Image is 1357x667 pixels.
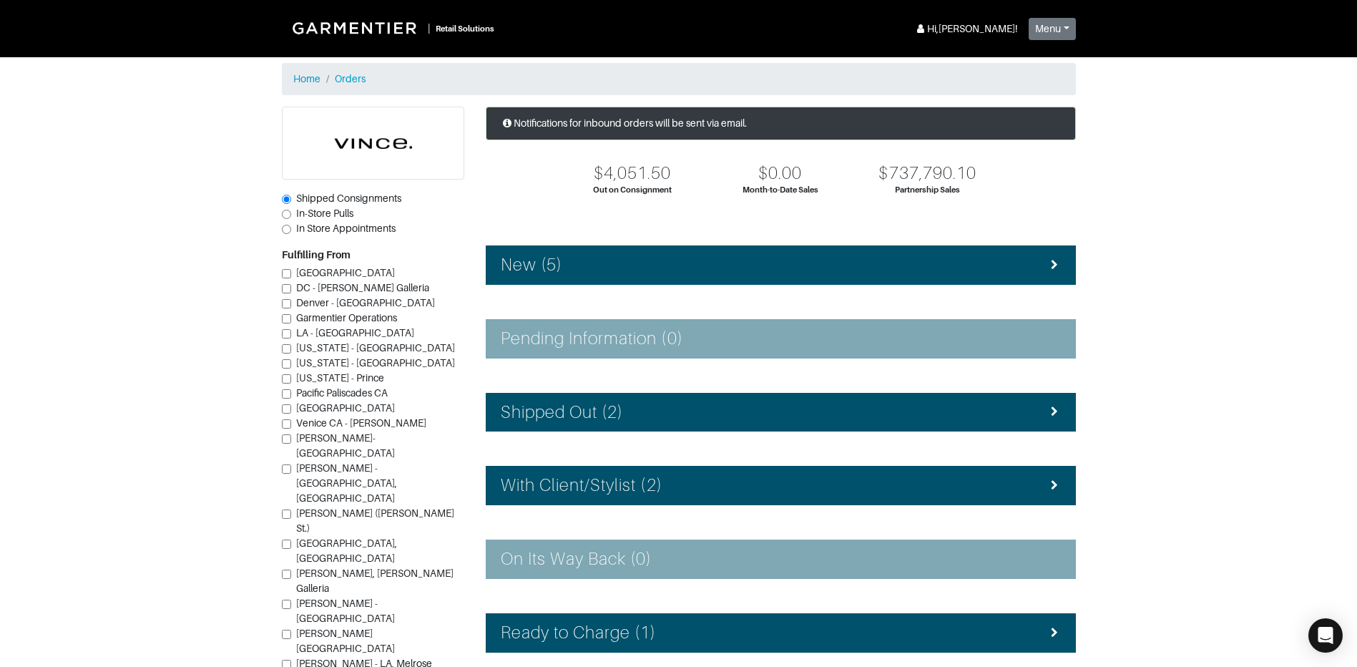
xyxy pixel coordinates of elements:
[501,328,683,349] h4: Pending Information (0)
[296,568,454,594] span: [PERSON_NAME], [PERSON_NAME] Galleria
[878,163,976,184] div: $737,790.10
[1029,18,1076,40] button: Menu
[282,464,291,474] input: [PERSON_NAME] - [GEOGRAPHIC_DATA], [GEOGRAPHIC_DATA]
[436,24,494,33] small: Retail Solutions
[282,314,291,323] input: Garmentier Operations
[282,11,500,44] a: |Retail Solutions
[296,267,395,278] span: [GEOGRAPHIC_DATA]
[296,357,455,369] span: [US_STATE] - [GEOGRAPHIC_DATA]
[743,184,818,196] div: Month-to-Date Sales
[282,419,291,429] input: Venice CA - [PERSON_NAME]
[282,359,291,369] input: [US_STATE] - [GEOGRAPHIC_DATA]
[501,549,652,570] h4: On Its Way Back (0)
[282,248,351,263] label: Fulfilling From
[282,404,291,414] input: [GEOGRAPHIC_DATA]
[282,344,291,354] input: [US_STATE] - [GEOGRAPHIC_DATA]
[285,14,428,42] img: Garmentier
[282,540,291,549] input: [GEOGRAPHIC_DATA], [GEOGRAPHIC_DATA]
[296,327,414,339] span: LA - [GEOGRAPHIC_DATA]
[282,630,291,639] input: [PERSON_NAME][GEOGRAPHIC_DATA]
[282,299,291,308] input: Denver - [GEOGRAPHIC_DATA]
[296,432,395,459] span: [PERSON_NAME]-[GEOGRAPHIC_DATA]
[282,510,291,519] input: [PERSON_NAME] ([PERSON_NAME] St.)
[283,107,464,179] img: cyAkLTq7csKWtL9WARqkkVaF.png
[296,417,426,429] span: Venice CA - [PERSON_NAME]
[296,342,455,354] span: [US_STATE] - [GEOGRAPHIC_DATA]
[296,208,353,219] span: In-Store Pulls
[296,297,435,308] span: Denver - [GEOGRAPHIC_DATA]
[296,282,429,293] span: DC - [PERSON_NAME] Galleria
[486,107,1076,140] div: Notifications for inbound orders will be sent via email.
[501,402,624,423] h4: Shipped Out (2)
[296,598,395,624] span: [PERSON_NAME] - [GEOGRAPHIC_DATA]
[296,402,395,414] span: [GEOGRAPHIC_DATA]
[282,63,1076,95] nav: breadcrumb
[335,73,366,84] a: Orders
[501,623,657,643] h4: Ready to Charge (1)
[296,507,454,534] span: [PERSON_NAME] ([PERSON_NAME] St.)
[914,21,1017,36] div: Hi, [PERSON_NAME] !
[282,374,291,384] input: [US_STATE] - Prince
[296,537,397,564] span: [GEOGRAPHIC_DATA], [GEOGRAPHIC_DATA]
[282,389,291,399] input: Pacific Paliscades CA
[282,329,291,339] input: LA - [GEOGRAPHIC_DATA]
[501,255,562,276] h4: New (5)
[296,372,384,384] span: [US_STATE] - Prince
[282,570,291,579] input: [PERSON_NAME], [PERSON_NAME] Galleria
[296,193,401,204] span: Shipped Consignments
[296,387,388,399] span: Pacific Paliscades CA
[593,184,672,196] div: Out on Consignment
[282,434,291,444] input: [PERSON_NAME]-[GEOGRAPHIC_DATA]
[895,184,960,196] div: Partnership Sales
[501,475,662,496] h4: With Client/Stylist (2)
[296,312,397,323] span: Garmentier Operations
[594,163,671,184] div: $4,051.50
[296,223,396,234] span: In Store Appointments
[282,284,291,293] input: DC - [PERSON_NAME] Galleria
[428,21,430,36] div: |
[282,195,291,204] input: Shipped Consignments
[1308,618,1343,653] div: Open Intercom Messenger
[296,462,397,504] span: [PERSON_NAME] - [GEOGRAPHIC_DATA], [GEOGRAPHIC_DATA]
[758,163,802,184] div: $0.00
[282,269,291,278] input: [GEOGRAPHIC_DATA]
[282,210,291,219] input: In-Store Pulls
[293,73,320,84] a: Home
[282,225,291,234] input: In Store Appointments
[296,628,395,654] span: [PERSON_NAME][GEOGRAPHIC_DATA]
[282,600,291,609] input: [PERSON_NAME] - [GEOGRAPHIC_DATA]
